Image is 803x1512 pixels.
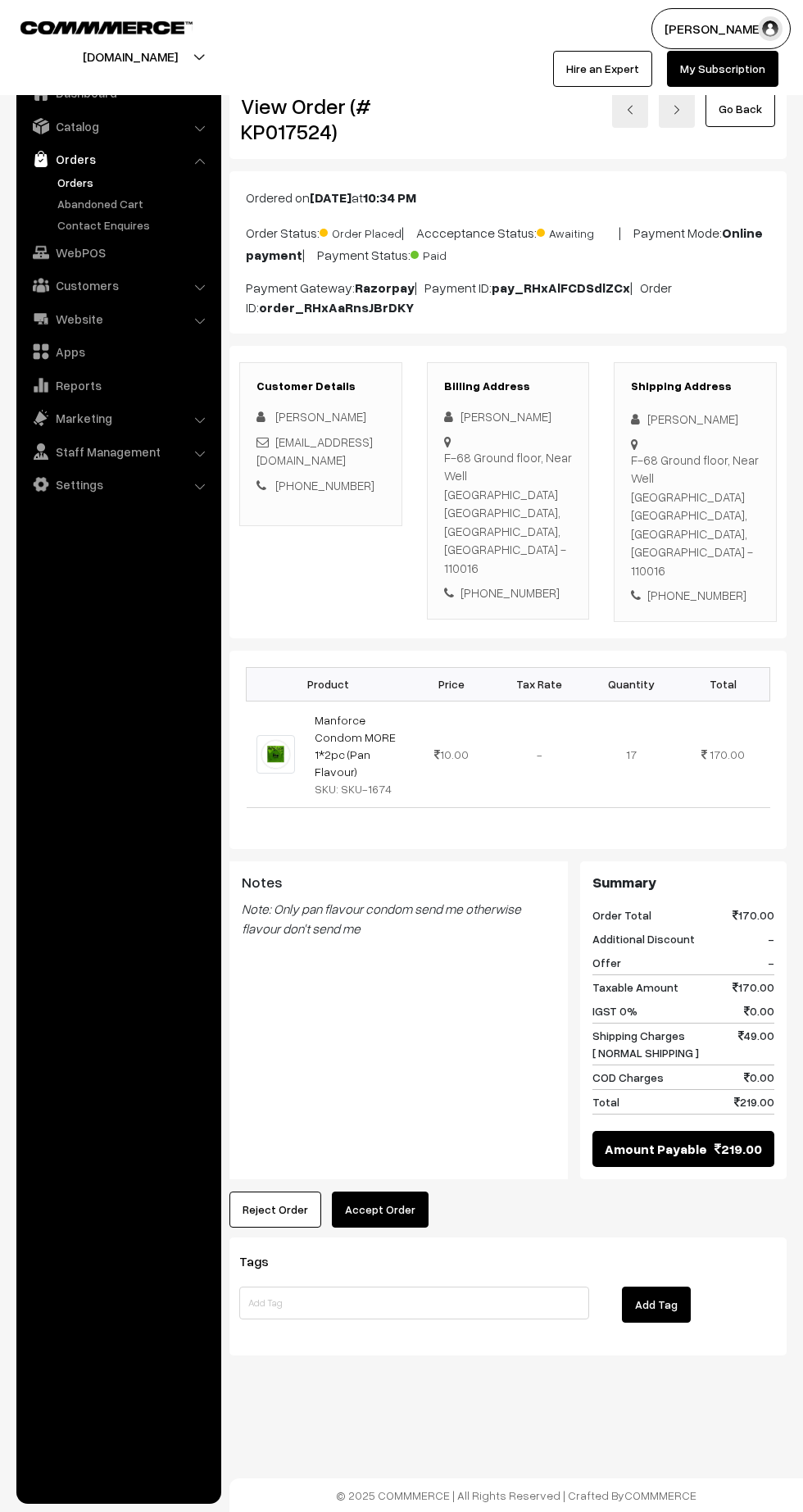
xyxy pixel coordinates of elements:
b: order_RHxAaRnsJBrDKY [259,299,414,316]
td: - [493,701,585,807]
span: 219.00 [715,1139,762,1159]
img: user [758,16,783,41]
button: Accept Order [332,1192,429,1228]
b: Razorpay [355,279,415,296]
h3: Customer Details [256,379,385,393]
a: Customers [20,270,215,300]
span: - [768,954,774,971]
h2: View Order (# KP017524) [241,93,402,144]
span: COD Charges [592,1069,664,1086]
p: Order Status: | Accceptance Status: | Payment Mode: | Payment Status: [246,220,770,265]
th: Quantity [585,667,677,701]
input: Add Tag [239,1287,589,1319]
a: Catalog [20,111,215,141]
span: IGST 0% [592,1002,637,1019]
span: Total [592,1093,619,1110]
button: Add Tag [622,1287,691,1323]
button: [DOMAIN_NAME] [25,36,235,77]
span: Order Total [592,906,651,924]
p: Ordered on at [246,188,770,207]
img: COMMMERCE [20,21,193,34]
a: Hire an Expert [553,51,652,87]
a: [EMAIL_ADDRESS][DOMAIN_NAME] [256,434,373,468]
a: Reports [20,370,215,400]
a: Contact Enquires [53,216,215,234]
span: 49.00 [738,1027,774,1061]
span: [PERSON_NAME] [275,409,366,424]
span: Order Placed [320,220,401,242]
b: [DATE] [310,189,352,206]
a: COMMMERCE [20,16,164,36]
a: Go Back [705,91,775,127]
a: Staff Management [20,437,215,466]
span: Paid [411,243,492,264]
span: 170.00 [733,906,774,924]
h3: Shipping Address [631,379,760,393]
span: Offer [592,954,621,971]
img: right-arrow.png [672,105,682,115]
div: F-68 Ground floor, Near Well [GEOGRAPHIC_DATA] [GEOGRAPHIC_DATA], [GEOGRAPHIC_DATA], [GEOGRAPHIC_... [444,448,573,578]
div: [PHONE_NUMBER] [631,586,760,605]
th: Product [247,667,411,701]
span: 0.00 [744,1069,774,1086]
blockquote: Note: Only pan flavour condom send me otherwise flavour don't send me [242,899,556,938]
a: Orders [53,174,215,191]
b: 10:34 PM [363,189,416,206]
div: [PERSON_NAME] [444,407,573,426]
a: COMMMERCE [624,1488,696,1502]
button: Reject Order [229,1192,321,1228]
span: 170.00 [710,747,745,761]
h3: Billing Address [444,379,573,393]
div: [PERSON_NAME] [631,410,760,429]
a: Apps [20,337,215,366]
div: SKU: SKU-1674 [315,780,401,797]
span: Amount Payable [605,1139,707,1159]
h3: Notes [242,874,556,892]
span: 219.00 [734,1093,774,1110]
span: 10.00 [434,747,469,761]
div: F-68 Ground floor, Near Well [GEOGRAPHIC_DATA] [GEOGRAPHIC_DATA], [GEOGRAPHIC_DATA], [GEOGRAPHIC_... [631,451,760,580]
span: 170.00 [733,978,774,996]
span: Taxable Amount [592,978,678,996]
div: [PHONE_NUMBER] [444,583,573,602]
img: MFC PAN.jpeg [256,735,295,774]
a: [PHONE_NUMBER] [275,478,374,493]
span: 17 [626,747,637,761]
button: [PERSON_NAME] [651,8,791,49]
a: Manforce Condom MORE 1*2pc (Pan Flavour) [315,713,396,779]
th: Total [677,667,769,701]
img: left-arrow.png [625,105,635,115]
b: pay_RHxAlFCDSdlZCx [492,279,630,296]
p: Payment Gateway: | Payment ID: | Order ID: [246,278,770,317]
a: WebPOS [20,238,215,267]
span: Shipping Charges [ NORMAL SHIPPING ] [592,1027,699,1061]
a: Settings [20,470,215,499]
th: Tax Rate [493,667,585,701]
th: Price [411,667,493,701]
span: Additional Discount [592,930,695,947]
span: Tags [239,1253,288,1269]
span: 0.00 [744,1002,774,1019]
a: Abandoned Cart [53,195,215,212]
h3: Summary [592,874,774,892]
span: Awaiting [537,220,619,242]
a: Orders [20,144,215,174]
span: - [768,930,774,947]
a: Website [20,304,215,334]
a: My Subscription [667,51,778,87]
a: Marketing [20,403,215,433]
footer: © 2025 COMMMERCE | All Rights Reserved | Crafted By [229,1478,803,1512]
